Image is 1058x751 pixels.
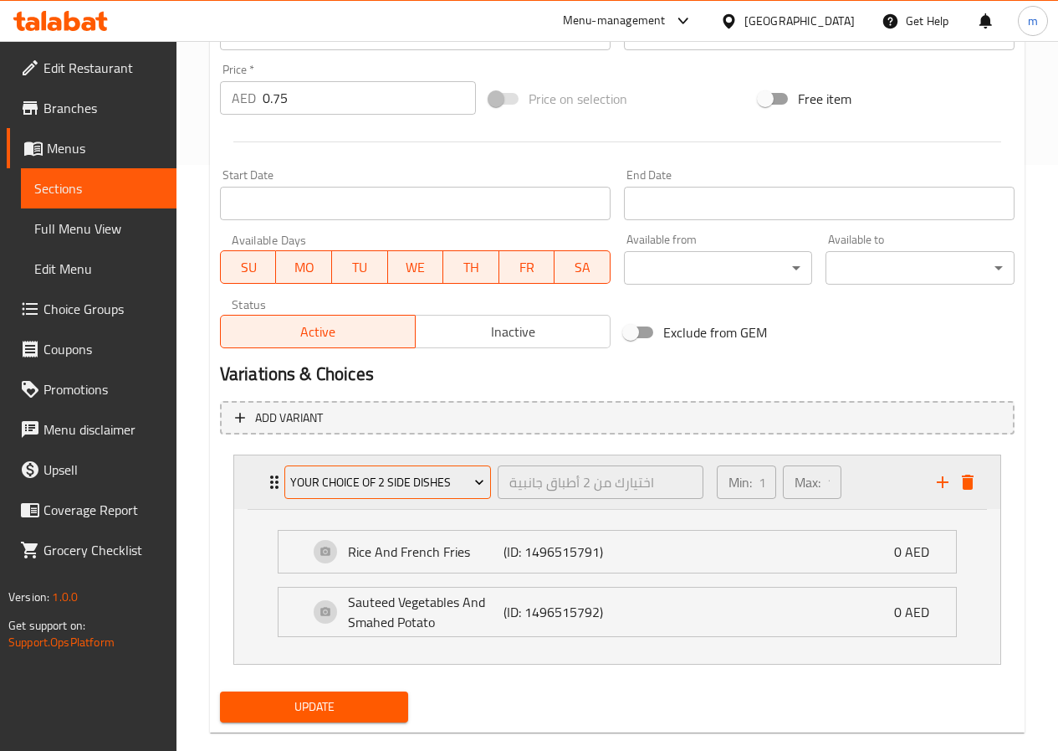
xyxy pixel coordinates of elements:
[234,455,1000,509] div: Expand
[503,542,607,562] p: (ID: 1496515791)
[8,615,85,636] span: Get support on:
[52,586,78,608] span: 1.0.0
[555,250,611,284] button: SA
[279,588,956,636] div: Expand
[561,255,604,280] span: SA
[21,249,176,289] a: Edit Menu
[894,602,943,622] p: 0 AED
[930,470,955,495] button: add
[7,369,176,409] a: Promotions
[232,88,256,108] p: AED
[255,408,323,429] span: Add variant
[395,255,437,280] span: WE
[276,250,332,284] button: MO
[8,631,115,653] a: Support.OpsPlatform
[624,251,813,285] div: ​
[34,178,163,198] span: Sections
[1028,12,1038,30] span: m
[220,448,1015,671] li: ExpandExpandExpand
[279,531,956,573] div: Expand
[43,419,163,440] span: Menu disclaimer
[798,89,851,109] span: Free item
[503,602,607,622] p: (ID: 1496515792)
[220,315,416,348] button: Active
[744,12,855,30] div: [GEOGRAPHIC_DATA]
[7,48,176,88] a: Edit Restaurant
[34,259,163,279] span: Edit Menu
[7,490,176,530] a: Coverage Report
[43,58,163,78] span: Edit Restaurant
[450,255,493,280] span: TH
[43,339,163,359] span: Coupons
[332,250,388,284] button: TU
[955,470,980,495] button: delete
[290,472,484,493] span: Your Choice Of 2 Side Dishes
[43,500,163,520] span: Coverage Report
[348,592,503,632] p: Sauteed Vegetables And Smahed Potato
[43,540,163,560] span: Grocery Checklist
[499,250,555,284] button: FR
[388,250,444,284] button: WE
[21,168,176,208] a: Sections
[47,138,163,158] span: Menus
[7,409,176,450] a: Menu disclaimer
[283,255,325,280] span: MO
[7,289,176,329] a: Choice Groups
[263,81,476,115] input: Please enter price
[220,362,1015,387] h2: Variations & Choices
[563,11,666,31] div: Menu-management
[7,329,176,369] a: Coupons
[8,586,49,608] span: Version:
[422,320,604,344] span: Inactive
[728,472,752,492] p: Min:
[43,98,163,118] span: Branches
[443,250,499,284] button: TH
[795,472,820,492] p: Max:
[415,315,611,348] button: Inactive
[43,379,163,399] span: Promotions
[227,255,269,280] span: SU
[506,255,549,280] span: FR
[43,460,163,480] span: Upsell
[284,466,491,499] button: Your Choice Of 2 Side Dishes
[220,692,409,723] button: Update
[220,401,1015,435] button: Add variant
[7,530,176,570] a: Grocery Checklist
[348,542,503,562] p: Rice And French Fries
[339,255,381,280] span: TU
[529,89,627,109] span: Price on selection
[7,450,176,490] a: Upsell
[663,322,767,342] span: Exclude from GEM
[825,251,1015,285] div: ​
[7,128,176,168] a: Menus
[34,219,163,239] span: Full Menu View
[227,320,409,344] span: Active
[894,542,943,562] p: 0 AED
[220,250,276,284] button: SU
[7,88,176,128] a: Branches
[43,299,163,319] span: Choice Groups
[21,208,176,249] a: Full Menu View
[233,697,396,718] span: Update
